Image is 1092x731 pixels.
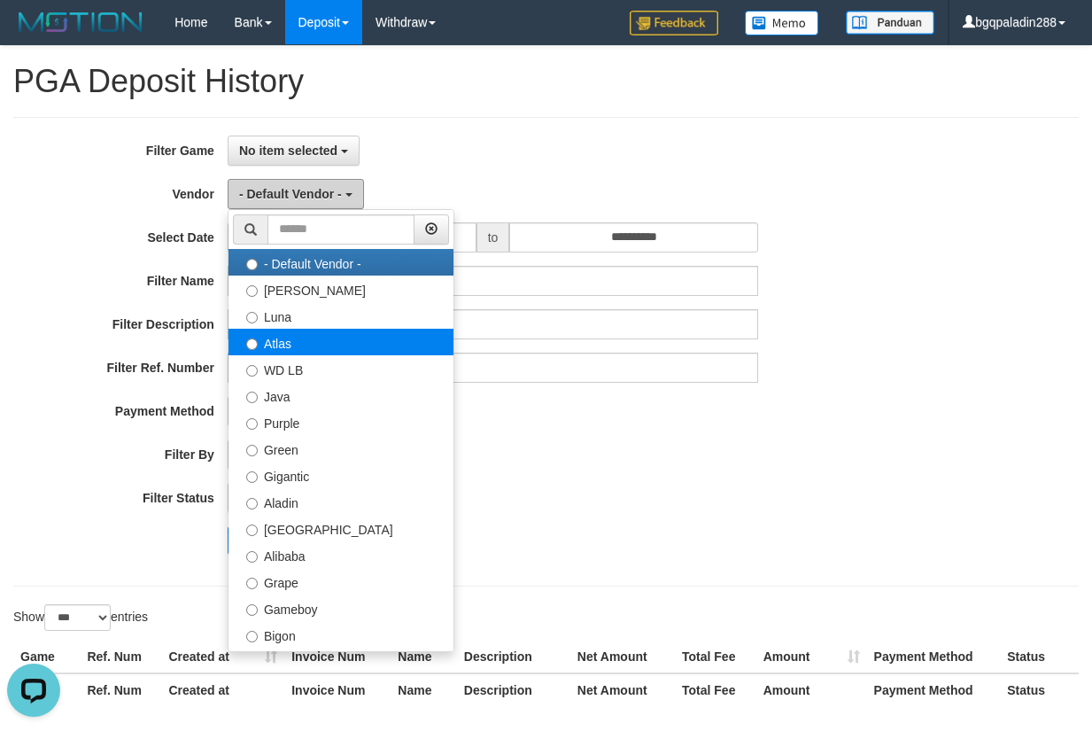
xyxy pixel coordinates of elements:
th: Created at [161,641,284,673]
button: Open LiveChat chat widget [7,7,60,60]
img: Button%20Memo.svg [745,11,819,35]
img: panduan.png [846,11,934,35]
th: Ref. Num [80,641,161,673]
th: Status [1000,673,1079,706]
input: Green [246,445,258,456]
label: Green [228,435,453,462]
span: to [476,222,510,253]
th: Amount [756,641,867,673]
th: Invoice Num [284,673,391,706]
th: Ref. Num [80,673,161,706]
label: Gameboy [228,595,453,621]
input: Java [246,392,258,403]
th: Amount [756,673,867,706]
label: Allstar [228,648,453,674]
th: Created at [161,673,284,706]
h1: PGA Deposit History [13,64,1079,99]
input: Luna [246,312,258,323]
input: Aladin [246,498,258,509]
img: Feedback.jpg [630,11,718,35]
input: Grape [246,578,258,589]
th: Game [13,641,80,673]
th: Name [391,641,456,673]
label: WD LB [228,355,453,382]
th: Description [457,673,570,706]
input: Atlas [246,338,258,350]
th: Net Amount [570,673,675,706]
label: Grape [228,568,453,595]
input: Alibaba [246,551,258,563]
select: Showentries [44,604,111,631]
span: - Default Vendor - [239,187,342,201]
label: Purple [228,408,453,435]
label: - Default Vendor - [228,249,453,276]
label: Atlas [228,329,453,355]
label: Bigon [228,621,453,648]
span: No item selected [239,144,337,158]
th: Status [1000,641,1079,673]
img: MOTION_logo.png [13,9,148,35]
th: Total Fee [675,673,756,706]
input: [PERSON_NAME] [246,285,258,297]
label: Luna [228,302,453,329]
input: [GEOGRAPHIC_DATA] [246,525,258,536]
input: - Default Vendor - [246,259,258,270]
input: WD LB [246,365,258,377]
label: Show entries [13,604,148,631]
input: Gameboy [246,604,258,616]
label: Aladin [228,488,453,515]
button: - Default Vendor - [228,179,364,209]
label: Alibaba [228,541,453,568]
label: Gigantic [228,462,453,488]
th: Description [457,641,570,673]
label: Java [228,382,453,408]
label: [GEOGRAPHIC_DATA] [228,515,453,541]
th: Invoice Num [284,641,391,673]
button: No item selected [228,136,360,166]
th: Payment Method [867,641,1001,673]
th: Net Amount [570,641,675,673]
input: Purple [246,418,258,430]
th: Name [391,673,456,706]
input: Bigon [246,631,258,642]
input: Gigantic [246,471,258,483]
label: [PERSON_NAME] [228,276,453,302]
th: Total Fee [675,641,756,673]
th: Payment Method [867,673,1001,706]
